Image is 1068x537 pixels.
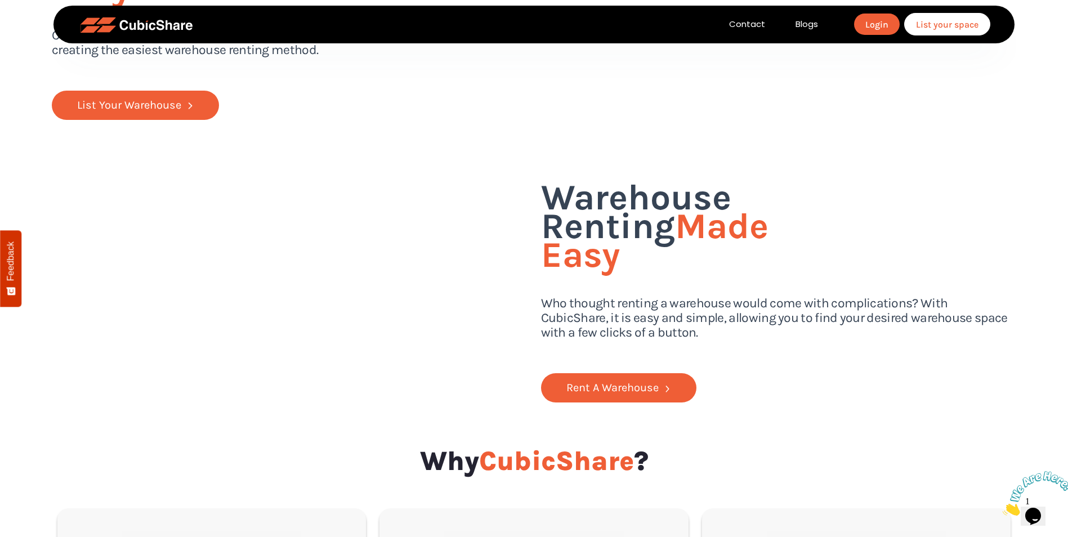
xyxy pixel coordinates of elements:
[187,102,194,109] img: faq-icon.png
[541,183,1017,292] h2: Warehouse Renting
[541,373,696,402] a: Rent A Warehouse
[57,441,1011,481] h1: Why ?
[854,14,900,35] a: Login
[566,379,659,396] span: Rent A Warehouse
[5,5,9,14] span: 1
[780,18,833,31] a: Blogs
[998,467,1068,520] iframe: chat widget
[541,205,768,276] span: Made Easy
[6,241,16,281] span: Feedback
[5,5,74,49] img: Chat attention grabber
[664,386,671,392] img: faq-icon.png
[52,91,219,120] a: List Your Warehouse
[904,13,990,35] a: List your space
[714,18,780,31] a: Contact
[52,28,528,91] p: CubicShare connects warehouse owners with businesses seeking extra space, creating the easiest wa...
[541,296,1017,373] p: Who thought renting a warehouse would come with complications? With CubicShare, it is easy and si...
[479,445,634,477] span: CubicShare
[77,97,181,114] span: List Your Warehouse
